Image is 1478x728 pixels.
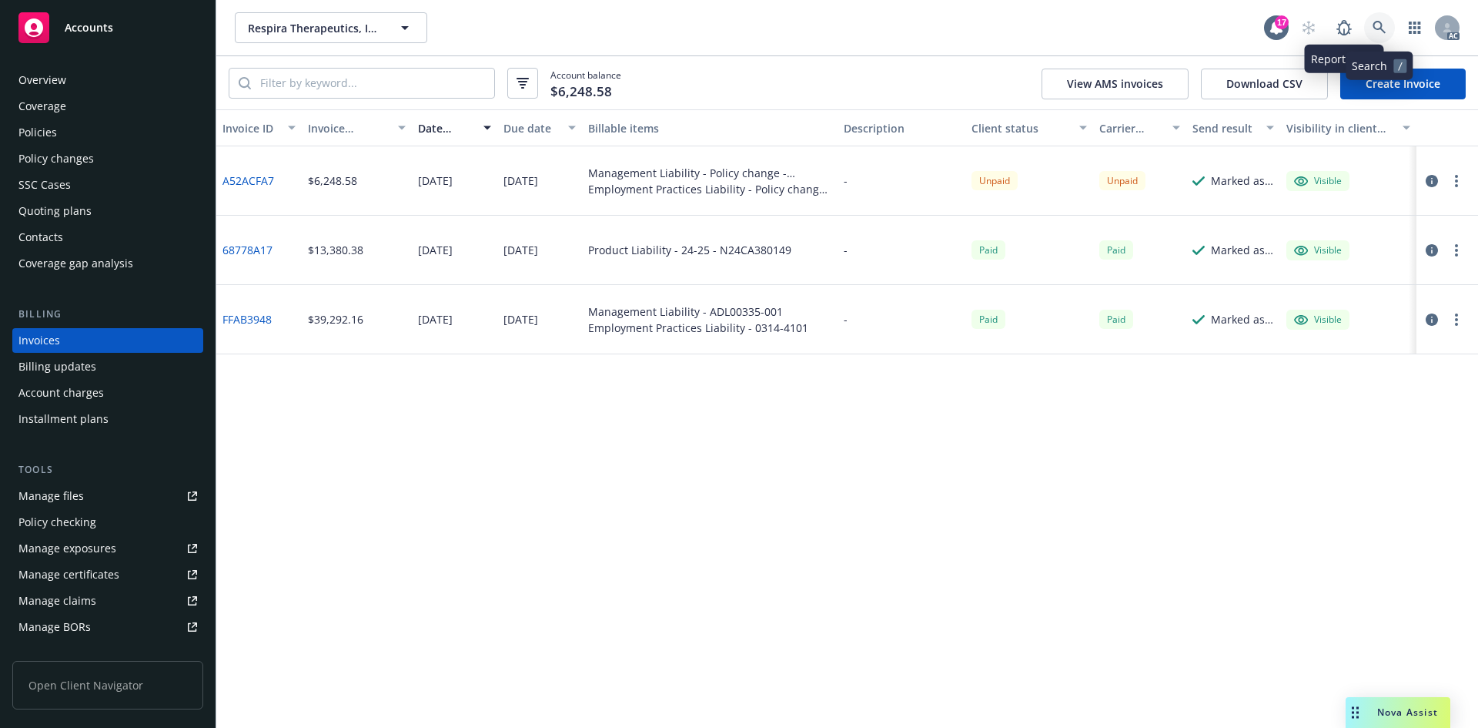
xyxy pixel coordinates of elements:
[1294,174,1342,188] div: Visible
[12,6,203,49] a: Accounts
[12,354,203,379] a: Billing updates
[1099,310,1133,329] div: Paid
[1280,109,1416,146] button: Visibility in client dash
[1211,173,1274,189] div: Marked as sent
[844,173,848,189] div: -
[18,225,63,250] div: Contacts
[1294,243,1342,257] div: Visible
[12,562,203,587] a: Manage certificates
[1099,240,1133,260] div: Paid
[12,225,203,250] a: Contacts
[65,22,113,34] span: Accounts
[308,173,357,189] div: $6,248.58
[588,320,808,336] div: Employment Practices Liability - 0314-4101
[18,562,119,587] div: Manage certificates
[12,251,203,276] a: Coverage gap analysis
[965,109,1093,146] button: Client status
[12,68,203,92] a: Overview
[222,242,273,258] a: 68778A17
[1275,15,1289,29] div: 17
[18,94,66,119] div: Coverage
[12,615,203,639] a: Manage BORs
[1364,12,1395,43] a: Search
[971,171,1018,190] div: Unpaid
[222,311,272,327] a: FFAB3948
[18,407,109,431] div: Installment plans
[838,109,965,146] button: Description
[18,589,96,613] div: Manage claims
[588,165,831,181] div: Management Liability - Policy change - ADL00335-001
[12,462,203,478] div: Tools
[248,20,381,36] span: Respira Therapeutics, Inc.
[503,242,538,258] div: [DATE]
[550,69,621,97] span: Account balance
[1340,69,1466,99] a: Create Invoice
[18,146,94,171] div: Policy changes
[1294,313,1342,327] div: Visible
[588,242,791,258] div: Product Liability - 24-25 - N24CA380149
[12,307,203,322] div: Billing
[12,589,203,613] a: Manage claims
[12,484,203,508] a: Manage files
[12,120,203,145] a: Policies
[1346,697,1365,728] div: Drag to move
[1346,697,1450,728] button: Nova Assist
[18,199,92,223] div: Quoting plans
[308,311,363,327] div: $39,292.16
[1211,242,1274,258] div: Marked as sent
[18,510,96,535] div: Policy checking
[239,77,251,89] svg: Search
[971,240,1005,260] div: Paid
[1329,12,1359,43] a: Report a Bug
[251,69,494,98] input: Filter by keyword...
[308,120,390,136] div: Invoice amount
[412,109,497,146] button: Date issued
[503,173,538,189] div: [DATE]
[12,94,203,119] a: Coverage
[588,304,808,320] div: Management Liability - ADL00335-001
[18,354,96,379] div: Billing updates
[12,199,203,223] a: Quoting plans
[216,109,302,146] button: Invoice ID
[1286,120,1393,136] div: Visibility in client dash
[308,242,363,258] div: $13,380.38
[418,242,453,258] div: [DATE]
[1099,120,1164,136] div: Carrier status
[12,407,203,431] a: Installment plans
[1186,109,1280,146] button: Send result
[12,328,203,353] a: Invoices
[1293,12,1324,43] a: Start snowing
[18,251,133,276] div: Coverage gap analysis
[1211,311,1274,327] div: Marked as sent
[550,82,612,102] span: $6,248.58
[1399,12,1430,43] a: Switch app
[418,120,474,136] div: Date issued
[18,484,84,508] div: Manage files
[503,311,538,327] div: [DATE]
[18,173,71,197] div: SSC Cases
[971,120,1070,136] div: Client status
[18,536,116,561] div: Manage exposures
[588,181,831,197] div: Employment Practices Liability - Policy change - 0314-4101
[12,146,203,171] a: Policy changes
[1093,109,1187,146] button: Carrier status
[1099,171,1145,190] div: Unpaid
[588,120,831,136] div: Billable items
[12,173,203,197] a: SSC Cases
[302,109,413,146] button: Invoice amount
[12,381,203,405] a: Account charges
[12,641,203,666] a: Summary of insurance
[971,310,1005,329] span: Paid
[12,536,203,561] span: Manage exposures
[1377,706,1438,719] span: Nova Assist
[844,242,848,258] div: -
[844,311,848,327] div: -
[844,120,959,136] div: Description
[503,120,560,136] div: Due date
[1192,120,1257,136] div: Send result
[1201,69,1328,99] button: Download CSV
[18,615,91,639] div: Manage BORs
